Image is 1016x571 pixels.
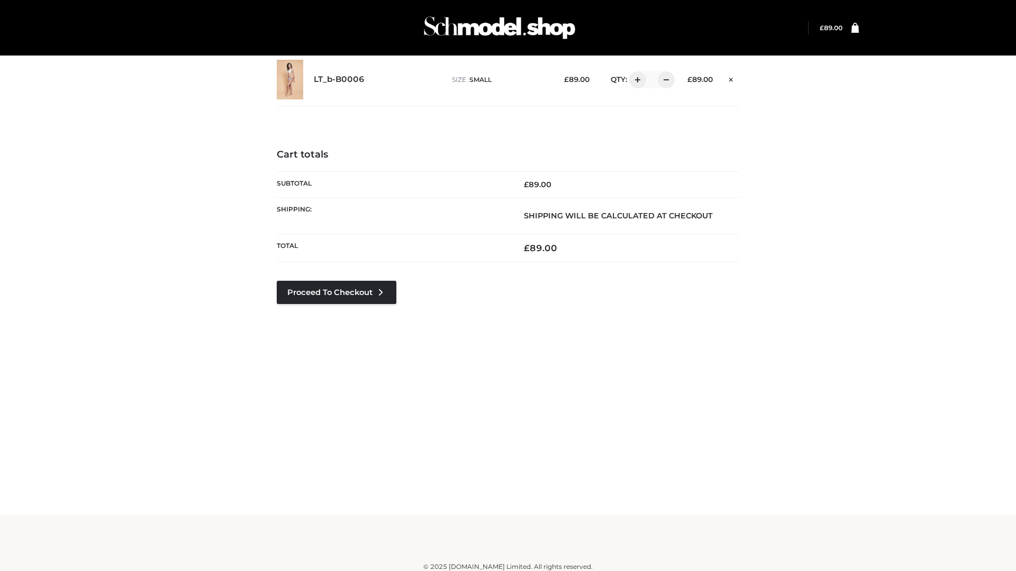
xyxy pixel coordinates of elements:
[524,243,530,253] span: £
[820,24,842,32] a: £89.00
[469,76,492,84] span: SMALL
[524,180,529,189] span: £
[687,75,713,84] bdi: 89.00
[277,281,396,304] a: Proceed to Checkout
[314,75,365,85] a: LT_b-B0006
[820,24,824,32] span: £
[564,75,589,84] bdi: 89.00
[820,24,842,32] bdi: 89.00
[452,75,548,85] p: size :
[524,180,551,189] bdi: 89.00
[277,60,303,99] img: LT_b-B0006 - SMALL
[723,71,739,85] a: Remove this item
[564,75,569,84] span: £
[524,211,713,220] strong: Shipping will be calculated at checkout
[600,71,671,88] div: QTY:
[524,243,557,253] bdi: 89.00
[277,171,508,197] th: Subtotal
[277,197,508,234] th: Shipping:
[420,7,579,49] img: Schmodel Admin 964
[687,75,692,84] span: £
[277,234,508,262] th: Total
[277,149,739,161] h4: Cart totals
